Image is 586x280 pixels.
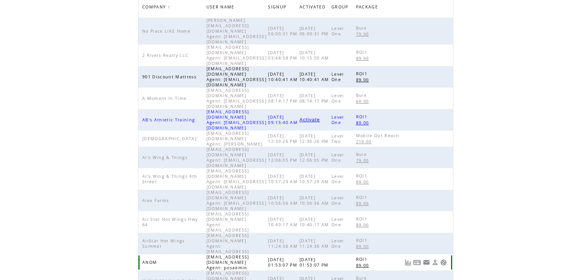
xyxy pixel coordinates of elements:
[356,50,369,55] span: ROI1
[268,238,300,249] span: [DATE] 11:24:36 AM
[356,119,373,126] a: 89.00
[405,259,411,266] a: View Usage
[356,173,369,179] span: ROI1
[356,201,371,206] span: 89.00
[331,174,344,184] span: Level One
[142,96,188,101] span: A Moment In Time
[142,260,159,265] span: ANOM
[331,2,350,13] span: GROUP
[300,117,320,123] span: Activate
[206,131,265,147] span: [EMAIL_ADDRESS][DOMAIN_NAME] Agent: [PERSON_NAME]
[268,114,300,125] span: [DATE] 09:15:40 AM
[142,238,185,249] span: AllStar Hot Wings Summer
[331,217,344,227] span: Level One
[356,243,373,250] a: 89.00
[331,195,344,206] span: Level One
[423,259,430,266] a: Resend welcome email to this user
[300,174,331,184] span: [DATE] 10:57:29 AM
[356,216,369,222] span: ROI1
[268,152,299,163] span: [DATE] 12:06:05 PM
[268,217,300,227] span: [DATE] 10:40:17 AM
[142,136,198,141] span: [DEMOGRAPHIC_DATA]
[356,93,369,98] span: Bulk
[142,155,190,160] span: Al's Wing & Things
[300,195,331,206] span: [DATE] 10:56:56 AM
[356,138,376,145] a: 219.00
[356,120,371,126] span: 89.00
[356,222,373,228] a: 89.00
[356,31,373,37] a: 79.00
[300,50,331,61] span: [DATE] 10:15:50 AM
[356,25,369,31] span: Bulk
[206,168,266,190] span: [EMAIL_ADDRESS][DOMAIN_NAME] Agent: [EMAIL_ADDRESS][DOMAIN_NAME]
[206,66,266,88] span: [EMAIL_ADDRESS][DOMAIN_NAME] Agent: [EMAIL_ADDRESS][DOMAIN_NAME]
[268,93,299,104] span: [DATE] 08:14:17 PM
[331,93,344,104] span: Level One
[206,147,266,168] span: [EMAIL_ADDRESS][DOMAIN_NAME] Agent: [EMAIL_ADDRESS][DOMAIN_NAME]
[356,158,371,163] span: 79.00
[356,77,371,83] span: 89.00
[356,257,369,262] span: ROI1
[300,118,320,122] a: Activate
[142,174,197,184] span: Al's Wing & Things 4th Street
[356,179,373,185] a: 89.00
[440,259,447,266] a: Support
[268,50,299,61] span: [DATE] 03:48:58 PM
[331,152,344,163] span: Level One
[206,4,236,9] a: USER NAME
[331,71,344,82] span: Level One
[300,26,331,36] span: [DATE] 06:00:31 PM
[356,99,371,104] span: 69.00
[331,26,344,36] span: Level One
[206,18,266,45] span: [PERSON_NAME][EMAIL_ADDRESS][DOMAIN_NAME] Agent: [EMAIL_ADDRESS][DOMAIN_NAME]
[356,238,369,243] span: ROI1
[300,93,331,104] span: [DATE] 08:14:17 PM
[206,88,266,109] span: [EMAIL_ADDRESS][DOMAIN_NAME] Agent: [EMAIL_ADDRESS][DOMAIN_NAME]
[268,174,300,184] span: [DATE] 10:57:29 AM
[356,2,382,13] a: PACKAGE
[356,195,369,200] span: ROI1
[268,26,299,36] span: [DATE] 06:00:31 PM
[300,152,331,163] span: [DATE] 12:06:05 PM
[206,45,266,66] span: [EMAIL_ADDRESS][DOMAIN_NAME] Agent: [EMAIL_ADDRESS][DOMAIN_NAME]
[300,133,331,144] span: [DATE] 12:30:26 PM
[300,257,331,268] span: [DATE] 01:53:07 PM
[206,2,236,13] span: USER NAME
[300,238,331,249] span: [DATE] 11:24:36 AM
[142,2,168,13] span: COMPANY
[356,263,371,268] span: 89.00
[300,217,331,227] span: [DATE] 10:40:17 AM
[268,4,288,9] a: SIGNUP
[142,74,198,80] span: 901 Discount Mattress
[432,259,438,266] a: View Profile
[356,71,369,76] span: ROI1
[142,53,190,58] span: 2 Rivers Realty LLC
[268,133,299,144] span: [DATE] 12:30:26 PM
[142,5,170,9] a: COMPANY↑
[356,56,371,61] span: 89.00
[356,55,373,61] a: 89.00
[331,2,352,13] a: GROUP
[331,114,344,125] span: Level One
[356,179,371,185] span: 89.00
[206,233,251,254] span: [EMAIL_ADDRESS][DOMAIN_NAME] Agent: [EMAIL_ADDRESS]
[356,76,373,83] a: 89.00
[300,2,330,13] a: ACTIVATED
[206,190,266,211] span: [EMAIL_ADDRESS][DOMAIN_NAME] Agent: [EMAIL_ADDRESS][DOMAIN_NAME]
[268,257,299,268] span: [DATE] 01:53:07 PM
[268,71,300,82] span: [DATE] 10:40:41 AM
[356,2,380,13] span: PACKAGE
[356,157,373,164] a: 79.00
[356,139,374,144] span: 219.00
[356,222,371,228] span: 89.00
[356,152,369,157] span: Bulk
[356,244,371,249] span: 89.00
[268,2,288,13] span: SIGNUP
[268,195,300,206] span: [DATE] 10:56:56 AM
[300,71,331,82] span: [DATE] 10:40:41 AM
[142,117,197,123] span: AB's Athletic Training
[300,2,328,13] span: ACTIVATED
[356,133,401,138] span: Mobile Out Reach
[142,198,171,203] span: Alex Farms
[206,109,266,131] span: [EMAIL_ADDRESS][DOMAIN_NAME] Agent: [EMAIL_ADDRESS][DOMAIN_NAME]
